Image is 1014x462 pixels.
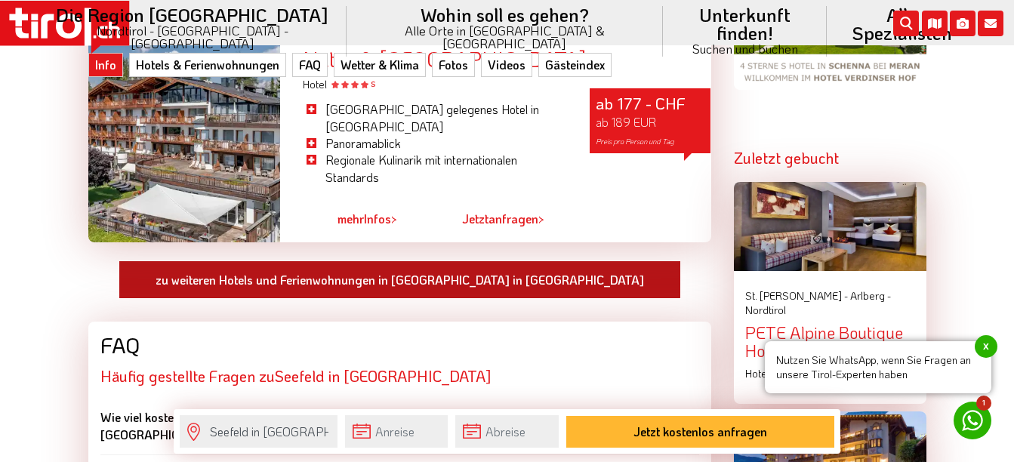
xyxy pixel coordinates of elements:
[745,366,915,381] div: Hotel
[371,79,375,89] sup: S
[337,202,397,236] a: mehrInfos>
[455,415,558,448] input: Abreise
[345,415,448,448] input: Anreise
[745,288,915,381] a: St. [PERSON_NAME] - Arlberg - Nordtirol PETE Alpine Boutique Hotel Hotel
[976,396,991,411] span: 1
[56,24,328,50] small: Nordtirol - [GEOGRAPHIC_DATA] - [GEOGRAPHIC_DATA]
[922,11,948,36] i: Karte öffnen
[100,334,699,357] div: FAQ
[745,288,848,303] span: St. [PERSON_NAME] -
[100,409,597,442] b: Wie viel kostet durchschnittlich eine Übernachtung in einem Hotel in [GEOGRAPHIC_DATA] in [GEOGRA...
[975,335,997,358] span: x
[119,260,681,300] a: zu weiteren Hotels und Ferienwohnungen in [GEOGRAPHIC_DATA] in [GEOGRAPHIC_DATA]
[596,114,656,130] span: ab 189 EUR
[850,288,891,303] span: Arlberg -
[337,211,364,226] span: mehr
[734,148,839,168] strong: Zuletzt gebucht
[303,101,567,135] li: [GEOGRAPHIC_DATA] gelegenes Hotel in [GEOGRAPHIC_DATA]
[978,11,1003,36] i: Kontakt
[596,137,674,146] span: Preis pro Person und Tag
[462,202,544,236] a: Jetztanfragen>
[100,368,699,384] h2: Häufig gestellte Fragen zu
[566,416,835,448] button: Jetzt kostenlos anfragen
[681,42,809,55] small: Suchen und buchen
[275,368,492,384] span: Seefeld in [GEOGRAPHIC_DATA]
[590,88,710,152] div: ab 177 - CHF
[462,211,489,226] span: Jetzt
[303,135,567,152] li: Panoramablick
[303,77,375,91] span: Hotel
[391,211,397,226] span: >
[538,211,544,226] span: >
[950,11,975,36] i: Fotogalerie
[745,303,786,317] span: Nordtirol
[765,341,991,393] span: Nutzen Sie WhatsApp, wenn Sie Fragen an unsere Tirol-Experten haben
[365,24,645,50] small: Alle Orte in [GEOGRAPHIC_DATA] & [GEOGRAPHIC_DATA]
[745,324,915,360] div: PETE Alpine Boutique Hotel
[954,402,991,439] a: 1 Nutzen Sie WhatsApp, wenn Sie Fragen an unsere Tirol-Experten habenx
[180,415,337,448] input: Wo soll's hingehen?
[303,152,567,186] li: Regionale Kulinarik mit internationalen Standards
